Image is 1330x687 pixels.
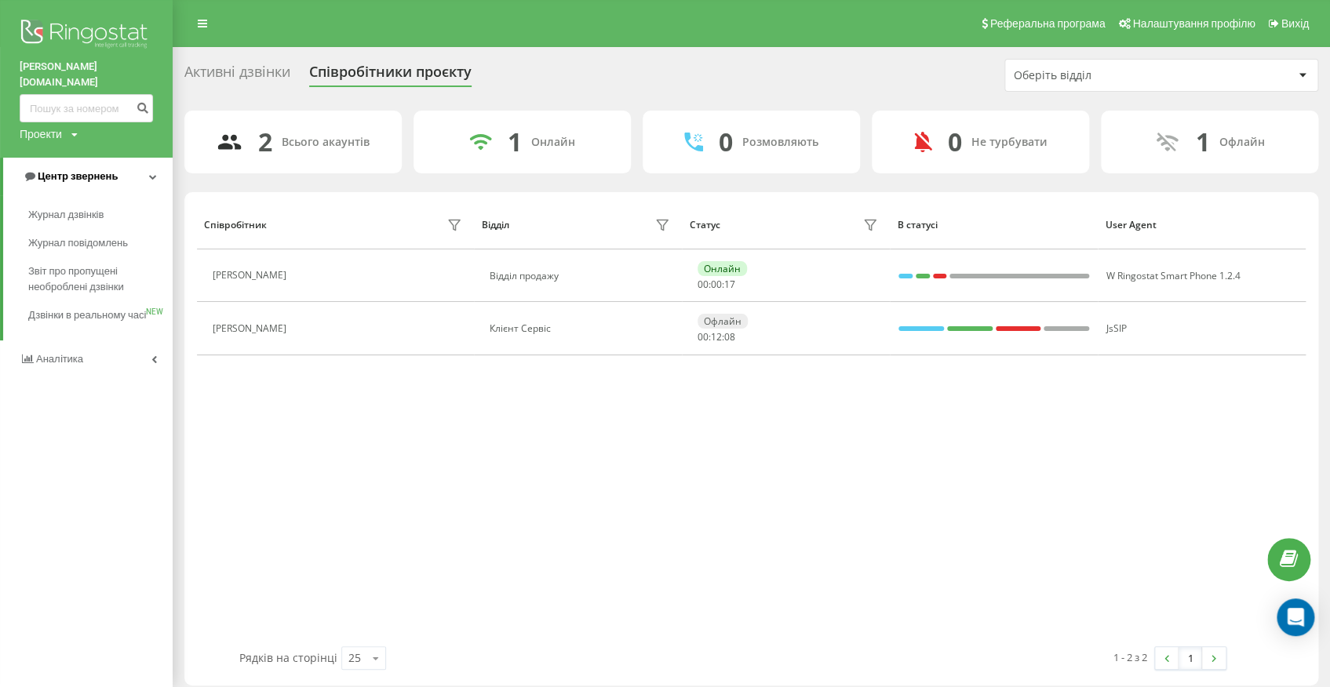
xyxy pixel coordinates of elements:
div: 0 [948,127,962,157]
span: 00 [698,330,709,343]
div: : : [698,332,735,343]
span: Дзвінки в реальному часі [28,307,146,323]
input: Пошук за номером [20,94,153,122]
div: Статус [690,220,720,231]
div: 2 [258,127,272,157]
a: Центр звернень [3,158,173,195]
div: Всього акаунтів [282,136,370,149]
div: 1 - 2 з 2 [1113,649,1147,665]
span: W Ringostat Smart Phone 1.2.4 [1106,269,1241,282]
a: 1 [1179,647,1202,669]
a: Журнал дзвінків [28,201,173,229]
div: Онлайн [698,261,747,276]
span: Журнал повідомлень [28,235,128,251]
div: Не турбувати [971,136,1048,149]
span: Рядків на сторінці [239,650,337,665]
div: Проекти [20,126,62,142]
a: Звіт про пропущені необроблені дзвінки [28,257,173,301]
a: Журнал повідомлень [28,229,173,257]
div: Співробітник [204,220,266,231]
span: 08 [724,330,735,343]
div: User Agent [1105,220,1298,231]
img: Ringostat logo [20,16,153,55]
div: [PERSON_NAME] [213,270,290,281]
span: 00 [711,278,722,291]
span: JsSIP [1106,322,1127,335]
div: 1 [1196,127,1210,157]
a: [PERSON_NAME][DOMAIN_NAME] [20,59,153,90]
div: Відділ [482,220,509,231]
span: 17 [724,278,735,291]
div: 0 [719,127,733,157]
a: Дзвінки в реальному часіNEW [28,301,173,329]
span: Аналiтика [36,353,83,365]
div: Клієнт Сервіс [490,323,673,334]
div: [PERSON_NAME] [213,323,290,334]
div: Онлайн [531,136,575,149]
div: Open Intercom Messenger [1277,598,1314,636]
div: 25 [348,650,361,666]
span: Реферальна програма [990,17,1106,30]
span: Вихід [1281,17,1309,30]
span: 00 [698,278,709,291]
div: 1 [508,127,522,157]
div: Офлайн [698,314,748,329]
span: Звіт про пропущені необроблені дзвінки [28,264,165,295]
span: Журнал дзвінків [28,207,104,223]
div: : : [698,279,735,290]
div: Розмовляють [742,136,818,149]
div: Оберіть відділ [1014,69,1201,82]
div: Співробітники проєкту [309,64,472,88]
span: Центр звернень [38,170,118,182]
span: 12 [711,330,722,343]
div: В статусі [898,220,1091,231]
div: Офлайн [1219,136,1265,149]
div: Відділ продажу [490,271,673,282]
div: Активні дзвінки [184,64,290,88]
span: Налаштування профілю [1132,17,1255,30]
